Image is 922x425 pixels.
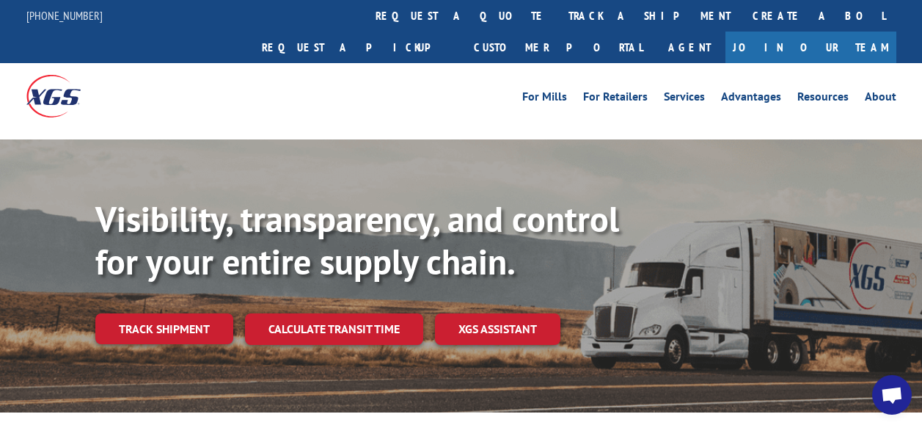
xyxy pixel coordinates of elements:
[664,91,705,107] a: Services
[435,313,560,345] a: XGS ASSISTANT
[245,313,423,345] a: Calculate transit time
[26,8,103,23] a: [PHONE_NUMBER]
[725,32,896,63] a: Join Our Team
[251,32,463,63] a: Request a pickup
[522,91,567,107] a: For Mills
[583,91,648,107] a: For Retailers
[721,91,781,107] a: Advantages
[797,91,849,107] a: Resources
[95,196,619,284] b: Visibility, transparency, and control for your entire supply chain.
[654,32,725,63] a: Agent
[95,313,233,344] a: Track shipment
[865,91,896,107] a: About
[463,32,654,63] a: Customer Portal
[872,375,912,415] div: Open chat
